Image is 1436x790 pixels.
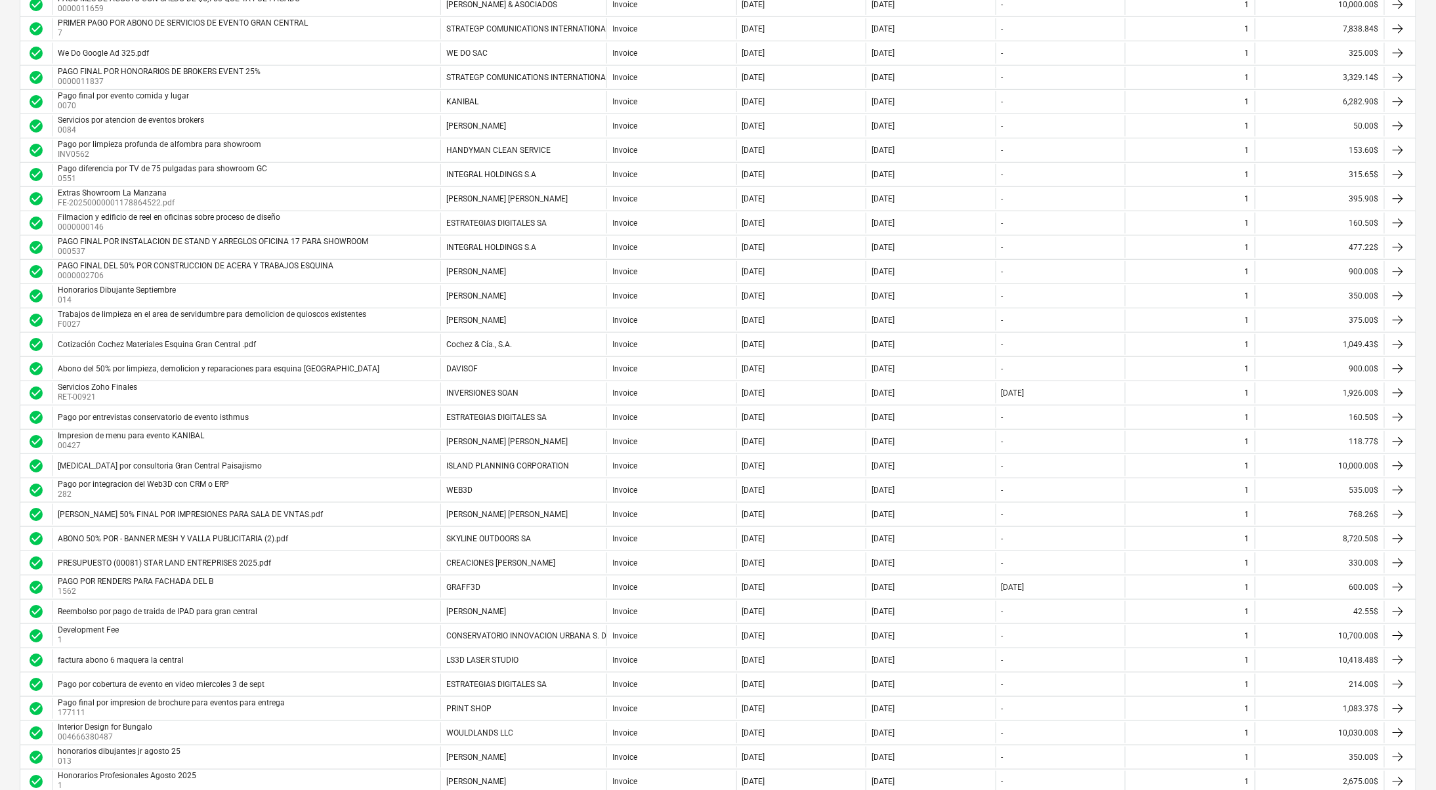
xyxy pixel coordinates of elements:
[446,461,569,470] div: ISLAND PLANNING CORPORATION
[1002,291,1003,301] div: -
[28,215,44,231] div: Invoice was approved
[612,267,637,276] div: Invoice
[1255,67,1384,88] div: 3,329.14$
[742,461,765,470] div: [DATE]
[28,312,44,328] div: Invoice was approved
[1245,486,1250,495] div: 1
[58,480,229,489] div: Pago por integracion del Web3D con CRM o ERP
[28,482,44,498] span: check_circle
[612,413,637,422] div: Invoice
[28,385,44,401] div: Invoice was approved
[1002,267,1003,276] div: -
[58,440,207,451] p: 00427
[28,579,44,595] div: Invoice was approved
[58,489,232,500] p: 282
[872,607,895,616] div: [DATE]
[1255,431,1384,452] div: 118.77$
[28,604,44,619] span: check_circle
[612,437,637,446] div: Invoice
[28,434,44,449] span: check_circle
[742,194,765,203] div: [DATE]
[1255,140,1384,161] div: 153.60$
[1255,674,1384,695] div: 214.00$
[612,170,637,179] div: Invoice
[1255,528,1384,549] div: 8,720.50$
[58,270,336,281] p: 0000002706
[1255,358,1384,379] div: 900.00$
[612,243,637,252] div: Invoice
[1245,583,1250,592] div: 1
[446,364,478,373] div: DAVISOF
[28,409,44,425] span: check_circle
[58,510,323,519] div: [PERSON_NAME] 50% FINAL POR IMPRESIONES PARA SALA DE VNTAS.pdf
[58,49,149,58] div: We Do Google Ad 325.pdf
[872,316,895,325] div: [DATE]
[28,579,44,595] span: check_circle
[28,94,44,110] span: check_circle
[58,392,140,403] p: RET-00921
[1255,577,1384,598] div: 600.00$
[1245,534,1250,543] div: 1
[28,507,44,522] div: Invoice was approved
[58,173,270,184] p: 0551
[58,222,283,233] p: 0000000146
[1245,631,1250,640] div: 1
[446,583,480,592] div: GRAFF3D
[742,97,765,106] div: [DATE]
[28,361,44,377] span: check_circle
[28,94,44,110] div: Invoice was approved
[742,218,765,228] div: [DATE]
[28,337,44,352] span: check_circle
[872,146,895,155] div: [DATE]
[58,188,172,197] div: Extras Showroom La Manzana
[28,434,44,449] div: Invoice was approved
[58,383,137,392] div: Servicios Zoho Finales
[58,310,366,319] div: Trabajos de limpieza en el area de servidumbre para demolicion de quioscos existentes
[1002,218,1003,228] div: -
[28,191,44,207] span: check_circle
[742,73,765,82] div: [DATE]
[872,486,895,495] div: [DATE]
[28,167,44,182] div: Invoice was approved
[28,361,44,377] div: Invoice was approved
[1245,437,1250,446] div: 1
[742,607,765,616] div: [DATE]
[1255,504,1384,525] div: 768.26$
[1255,383,1384,404] div: 1,926.00$
[872,24,895,33] div: [DATE]
[612,97,637,106] div: Invoice
[1245,340,1250,349] div: 1
[1245,73,1250,82] div: 1
[742,340,765,349] div: [DATE]
[1245,413,1250,422] div: 1
[58,319,369,330] p: F0027
[28,21,44,37] span: check_circle
[28,458,44,474] div: Invoice was approved
[1245,364,1250,373] div: 1
[58,261,333,270] div: PAGO FINAL DEL 50% POR CONSTRUCCION DE ACERA Y TRABAJOS ESQUINA
[28,555,44,571] div: Invoice was approved
[612,146,637,155] div: Invoice
[872,340,895,349] div: [DATE]
[58,413,249,422] div: Pago por entrevistas conservatorio de evento isthmus
[1245,291,1250,301] div: 1
[1255,164,1384,185] div: 315.65$
[1002,583,1024,592] div: [DATE]
[446,194,568,203] div: [PERSON_NAME] [PERSON_NAME]
[1245,49,1250,58] div: 1
[28,385,44,401] span: check_circle
[1002,194,1003,203] div: -
[28,676,44,692] span: check_circle
[446,121,506,131] div: [PERSON_NAME]
[1255,698,1384,719] div: 1,083.37$
[28,70,44,85] div: Invoice was approved
[58,680,264,689] div: Pago por cobertura de evento en video miercoles 3 de sept
[612,631,637,640] div: Invoice
[1255,722,1384,743] div: 10,030.00$
[1245,461,1250,470] div: 1
[28,70,44,85] span: check_circle
[612,364,637,373] div: Invoice
[612,486,637,495] div: Invoice
[28,167,44,182] span: check_circle
[742,437,765,446] div: [DATE]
